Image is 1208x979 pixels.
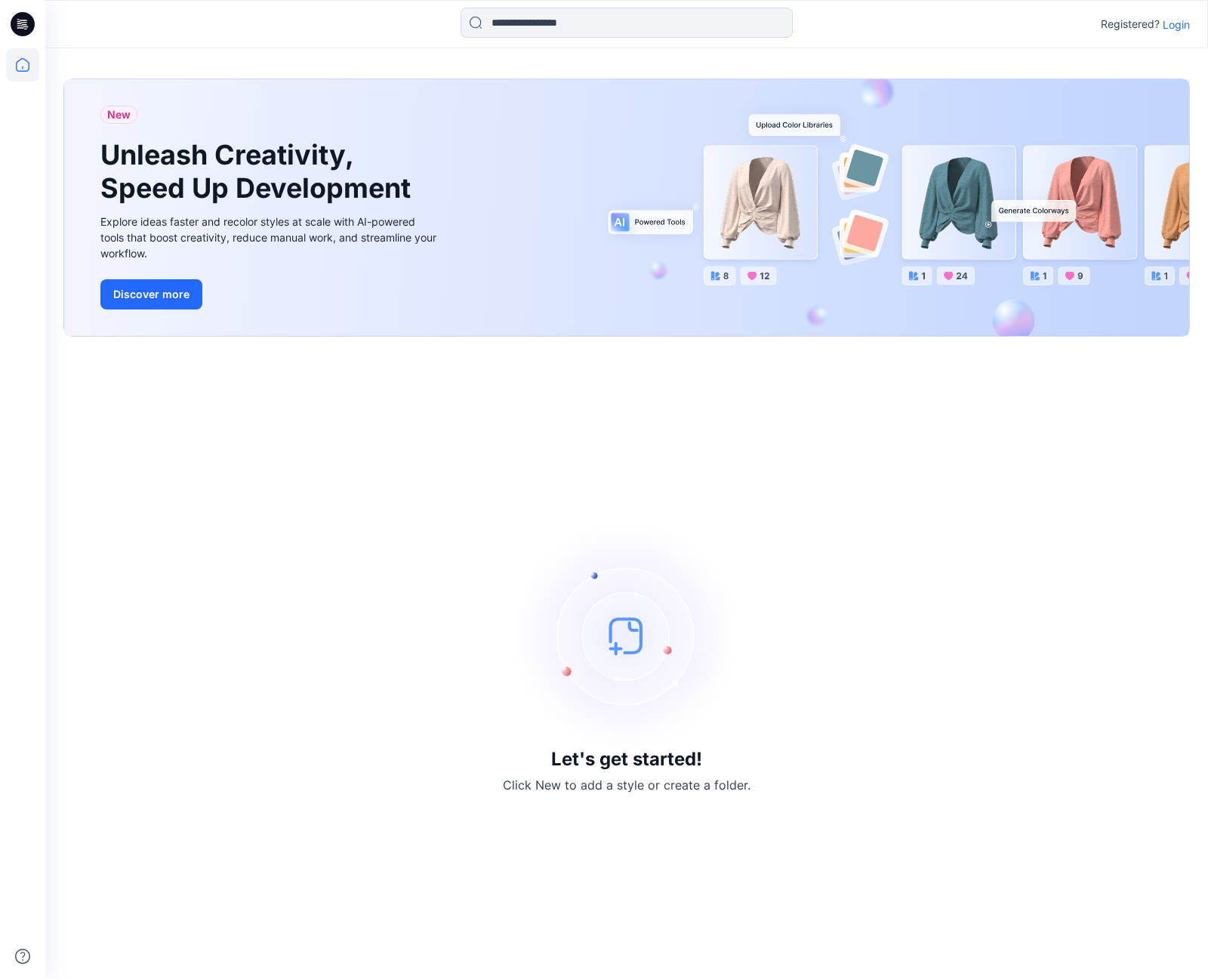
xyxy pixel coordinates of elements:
p: Click New to add a style or create a folder. [503,776,750,794]
p: Registered? [1101,15,1160,33]
h3: Let's get started! [551,749,702,770]
p: Login [1163,17,1190,32]
img: empty-state-image.svg [513,522,740,749]
span: New [107,106,131,124]
h1: Unleash Creativity, Speed Up Development [100,139,418,204]
div: Explore ideas faster and recolor styles at scale with AI-powered tools that boost creativity, red... [100,214,440,261]
button: Discover more [100,279,202,309]
a: Discover more [100,279,440,309]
